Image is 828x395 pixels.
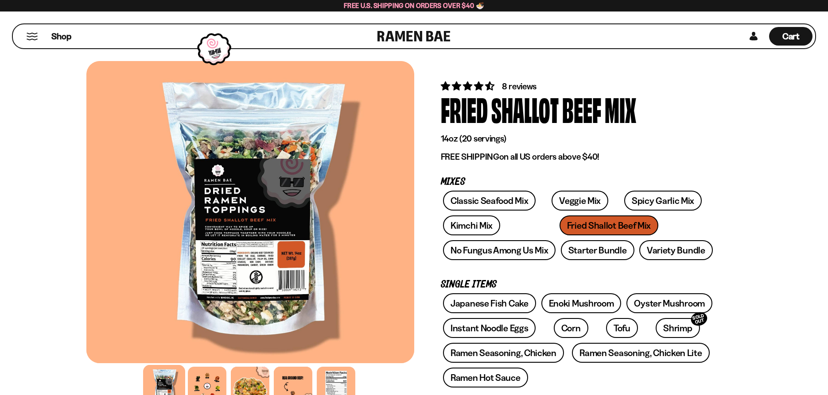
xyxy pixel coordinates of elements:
[782,31,800,42] span: Cart
[561,240,634,260] a: Starter Bundle
[443,343,564,363] a: Ramen Seasoning, Chicken
[344,1,484,10] span: Free U.S. Shipping on Orders over $40 🍜
[441,151,715,162] p: on all US orders above $40!
[441,81,496,92] span: 4.62 stars
[639,240,713,260] a: Variety Bundle
[51,31,71,42] span: Shop
[441,133,715,144] p: 14oz (20 servings)
[443,215,500,235] a: Kimchi Mix
[656,318,700,338] a: ShrimpSOLD OUT
[443,368,528,387] a: Ramen Hot Sauce
[441,280,715,289] p: Single Items
[606,318,638,338] a: Tofu
[491,92,559,126] div: Shallot
[443,293,536,313] a: Japanese Fish Cake
[26,33,38,40] button: Mobile Menu Trigger
[502,81,536,92] span: 8 reviews
[552,191,608,211] a: Veggie Mix
[541,293,622,313] a: Enoki Mushroom
[441,151,499,162] strong: FREE SHIPPING
[51,27,71,46] a: Shop
[443,191,536,211] a: Classic Seafood Mix
[689,311,709,328] div: SOLD OUT
[562,92,601,126] div: Beef
[624,191,702,211] a: Spicy Garlic Mix
[626,293,712,313] a: Oyster Mushroom
[441,92,488,126] div: Fried
[443,240,556,260] a: No Fungus Among Us Mix
[769,24,812,48] a: Cart
[443,318,536,338] a: Instant Noodle Eggs
[554,318,588,338] a: Corn
[441,178,715,186] p: Mixes
[572,343,709,363] a: Ramen Seasoning, Chicken Lite
[605,92,636,126] div: Mix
